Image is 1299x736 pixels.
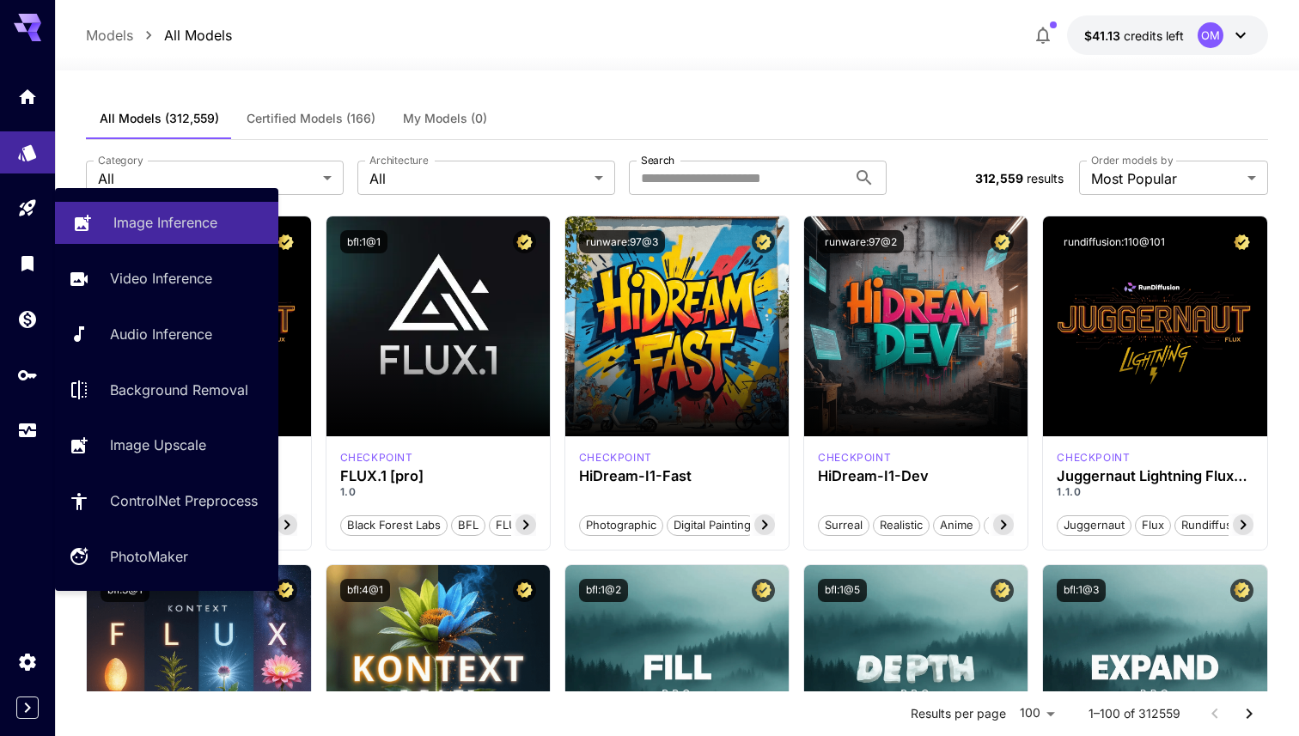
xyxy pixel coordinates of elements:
[247,111,375,126] span: Certified Models (166)
[934,517,979,534] span: Anime
[1057,450,1130,465] p: checkpoint
[369,153,428,167] label: Architecture
[818,579,867,602] button: bfl:1@5
[991,579,1014,602] button: Certified Model – Vetted for best performance and includes a commercial license.
[818,230,904,253] button: runware:97@2
[818,450,891,465] div: HiDream Dev
[1198,22,1223,48] div: OM
[16,696,39,719] button: Expand sidebar
[579,450,652,465] p: checkpoint
[1084,27,1184,45] div: $41.12996
[274,230,297,253] button: Certified Model – Vetted for best performance and includes a commercial license.
[985,517,1038,534] span: Stylized
[1057,230,1172,253] button: rundiffusion:110@101
[340,450,413,465] div: fluxpro
[110,546,188,567] p: PhotoMaker
[975,171,1023,186] span: 312,559
[818,468,1014,484] h3: HiDream-I1-Dev
[55,313,278,356] a: Audio Inference
[1057,579,1106,602] button: bfl:1@3
[17,651,38,672] div: Settings
[579,579,628,602] button: bfl:1@2
[452,517,485,534] span: BFL
[86,25,232,46] nav: breadcrumb
[874,517,929,534] span: Realistic
[752,579,775,602] button: Certified Model – Vetted for best performance and includes a commercial license.
[17,252,38,274] div: Library
[100,111,219,126] span: All Models (312,559)
[110,380,248,400] p: Background Removal
[668,517,757,534] span: Digital Painting
[1067,15,1268,55] button: $41.12996
[340,230,387,253] button: bfl:1@1
[369,168,588,189] span: All
[55,480,278,522] a: ControlNet Preprocess
[17,86,38,107] div: Home
[17,308,38,330] div: Wallet
[55,368,278,411] a: Background Removal
[1232,696,1266,731] button: Go to next page
[1136,517,1170,534] span: flux
[17,420,38,441] div: Usage
[1175,517,1254,534] span: rundiffusion
[403,111,487,126] span: My Models (0)
[98,168,316,189] span: All
[641,153,674,167] label: Search
[752,230,775,253] button: Certified Model – Vetted for best performance and includes a commercial license.
[340,468,536,484] h3: FLUX.1 [pro]
[340,450,413,465] p: checkpoint
[1084,28,1124,43] span: $41.13
[110,490,258,511] p: ControlNet Preprocess
[513,579,536,602] button: Certified Model – Vetted for best performance and includes a commercial license.
[579,230,665,253] button: runware:97@3
[1027,171,1064,186] span: results
[274,579,297,602] button: Certified Model – Vetted for best performance and includes a commercial license.
[490,517,568,534] span: FLUX.1 [pro]
[819,517,869,534] span: Surreal
[818,450,891,465] p: checkpoint
[55,258,278,300] a: Video Inference
[1124,28,1184,43] span: credits left
[86,25,133,46] p: Models
[991,230,1014,253] button: Certified Model – Vetted for best performance and includes a commercial license.
[1058,517,1131,534] span: juggernaut
[1057,468,1253,484] h3: Juggernaut Lightning Flux by RunDiffusion
[579,450,652,465] div: HiDream Fast
[1057,450,1130,465] div: FLUX.1 D
[55,536,278,578] a: PhotoMaker
[110,324,212,344] p: Audio Inference
[164,25,232,46] p: All Models
[1013,701,1061,726] div: 100
[17,364,38,386] div: API Keys
[1089,705,1180,722] p: 1–100 of 312559
[340,484,536,500] p: 1.0
[17,198,38,219] div: Playground
[113,212,217,233] p: Image Inference
[55,424,278,466] a: Image Upscale
[513,230,536,253] button: Certified Model – Vetted for best performance and includes a commercial license.
[340,579,390,602] button: bfl:4@1
[110,268,212,289] p: Video Inference
[110,435,206,455] p: Image Upscale
[1057,484,1253,500] p: 1.1.0
[1230,230,1253,253] button: Certified Model – Vetted for best performance and includes a commercial license.
[579,468,775,484] h3: HiDream-I1-Fast
[98,153,143,167] label: Category
[341,517,447,534] span: Black Forest Labs
[580,517,662,534] span: Photographic
[1230,579,1253,602] button: Certified Model – Vetted for best performance and includes a commercial license.
[911,705,1006,722] p: Results per page
[55,202,278,244] a: Image Inference
[1091,168,1241,189] span: Most Popular
[17,137,38,158] div: Models
[1091,153,1173,167] label: Order models by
